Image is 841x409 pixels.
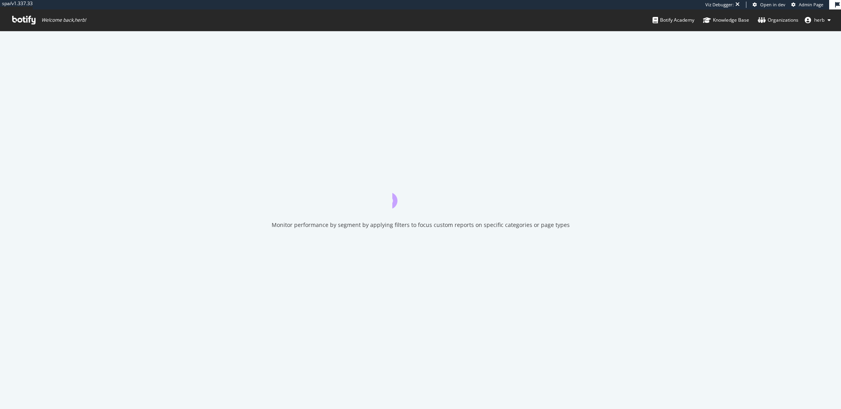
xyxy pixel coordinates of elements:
span: Open in dev [760,2,785,7]
span: Welcome back, herb ! [41,17,86,23]
div: Knowledge Base [703,16,749,24]
a: Botify Academy [653,9,694,31]
a: Admin Page [791,2,823,8]
button: herb [798,14,837,26]
div: Viz Debugger: [705,2,734,8]
a: Open in dev [753,2,785,8]
div: Botify Academy [653,16,694,24]
a: Knowledge Base [703,9,749,31]
span: herb [814,17,824,23]
span: Admin Page [799,2,823,7]
a: Organizations [758,9,798,31]
div: Organizations [758,16,798,24]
